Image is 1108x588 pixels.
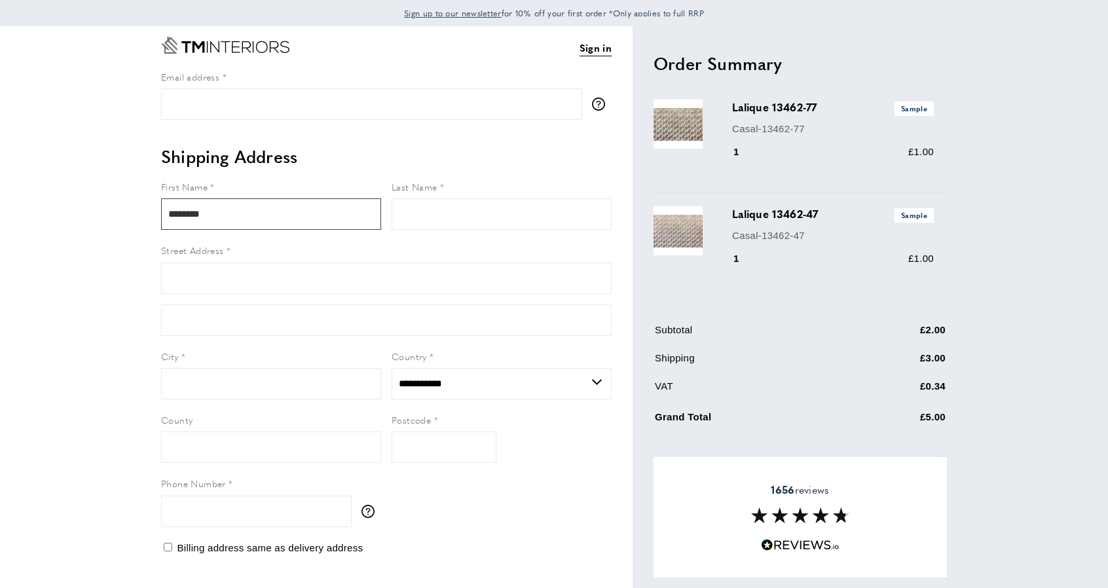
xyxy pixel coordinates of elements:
[732,100,934,115] h3: Lalique 13462-77
[392,413,431,426] span: Postcode
[654,52,947,75] h2: Order Summary
[655,322,854,348] td: Subtotal
[161,180,208,193] span: First Name
[161,145,612,168] h2: Shipping Address
[392,180,437,193] span: Last Name
[771,483,829,496] span: reviews
[908,146,934,157] span: £1.00
[592,98,612,111] button: More information
[654,454,749,469] span: Apply Discount Code
[855,378,946,404] td: £0.34
[732,121,934,137] p: Casal-13462-77
[771,482,794,497] strong: 1656
[732,144,758,160] div: 1
[895,101,934,115] span: Sample
[161,477,226,490] span: Phone Number
[404,7,502,20] a: Sign up to our newsletter
[855,407,946,435] td: £5.00
[164,543,172,551] input: Billing address same as delivery address
[177,542,363,553] span: Billing address same as delivery address
[161,350,179,363] span: City
[732,206,934,222] h3: Lalique 13462-47
[751,507,849,523] img: Reviews section
[161,244,224,257] span: Street Address
[404,7,704,19] span: for 10% off your first order *Only applies to full RRP
[655,378,854,404] td: VAT
[732,251,758,266] div: 1
[161,37,289,54] a: Go to Home page
[732,228,934,244] p: Casal-13462-47
[655,350,854,376] td: Shipping
[655,407,854,435] td: Grand Total
[580,40,612,56] a: Sign in
[855,350,946,376] td: £3.00
[161,70,219,83] span: Email address
[895,208,934,222] span: Sample
[404,7,502,19] span: Sign up to our newsletter
[908,253,934,264] span: £1.00
[654,100,703,149] img: Lalique 13462-77
[654,206,703,255] img: Lalique 13462-47
[361,505,381,518] button: More information
[761,539,840,551] img: Reviews.io 5 stars
[392,350,427,363] span: Country
[161,413,193,426] span: County
[855,322,946,348] td: £2.00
